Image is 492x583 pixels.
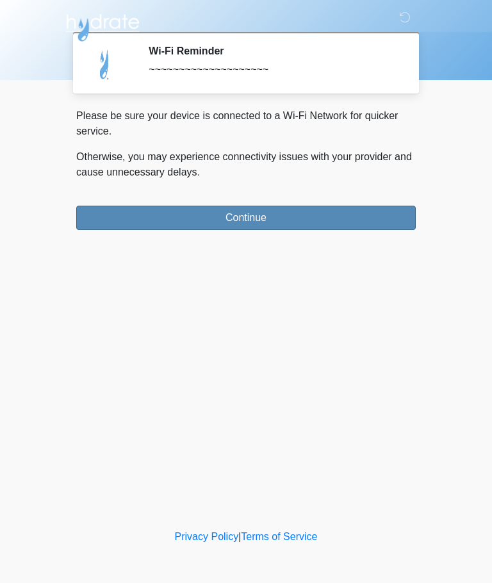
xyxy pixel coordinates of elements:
div: ~~~~~~~~~~~~~~~~~~~~ [149,62,397,78]
span: . [197,167,200,177]
img: Agent Avatar [86,45,124,83]
p: Please be sure your device is connected to a Wi-Fi Network for quicker service. [76,108,416,139]
a: | [238,531,241,542]
p: Otherwise, you may experience connectivity issues with your provider and cause unnecessary delays [76,149,416,180]
a: Privacy Policy [175,531,239,542]
a: Terms of Service [241,531,317,542]
button: Continue [76,206,416,230]
img: Hydrate IV Bar - Arcadia Logo [63,10,142,42]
